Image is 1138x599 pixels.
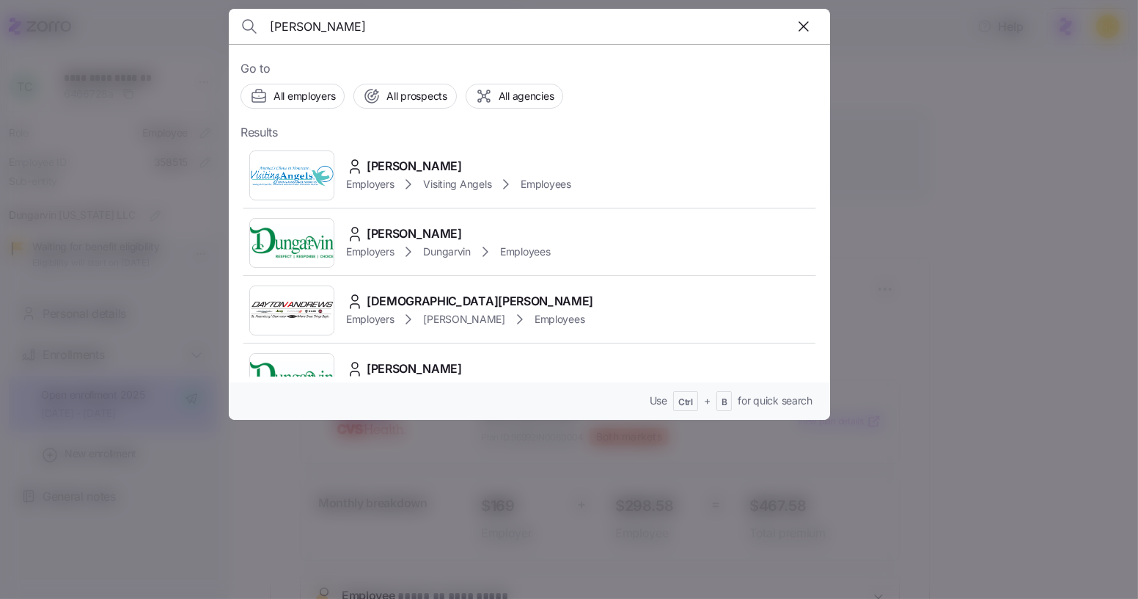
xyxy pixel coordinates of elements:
[466,84,564,109] button: All agencies
[346,312,394,327] span: Employers
[704,393,711,408] span: +
[274,89,335,104] span: All employers
[346,244,394,259] span: Employers
[535,312,584,327] span: Employees
[250,155,334,196] img: Employer logo
[250,290,334,331] img: Employer logo
[367,225,462,243] span: [PERSON_NAME]
[500,244,550,259] span: Employees
[722,396,727,409] span: B
[241,123,278,142] span: Results
[241,84,345,109] button: All employers
[423,312,504,327] span: [PERSON_NAME]
[346,177,394,192] span: Employers
[353,84,456,109] button: All prospects
[241,59,818,78] span: Go to
[423,244,470,259] span: Dungarvin
[650,393,667,408] span: Use
[423,177,491,192] span: Visiting Angels
[367,292,593,311] span: [DEMOGRAPHIC_DATA][PERSON_NAME]
[386,89,447,104] span: All prospects
[367,360,462,378] span: [PERSON_NAME]
[738,393,812,408] span: for quick search
[678,396,693,409] span: Ctrl
[499,89,554,104] span: All agencies
[367,157,462,175] span: [PERSON_NAME]
[250,222,334,264] img: Employer logo
[250,357,334,399] img: Employer logo
[521,177,570,192] span: Employees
